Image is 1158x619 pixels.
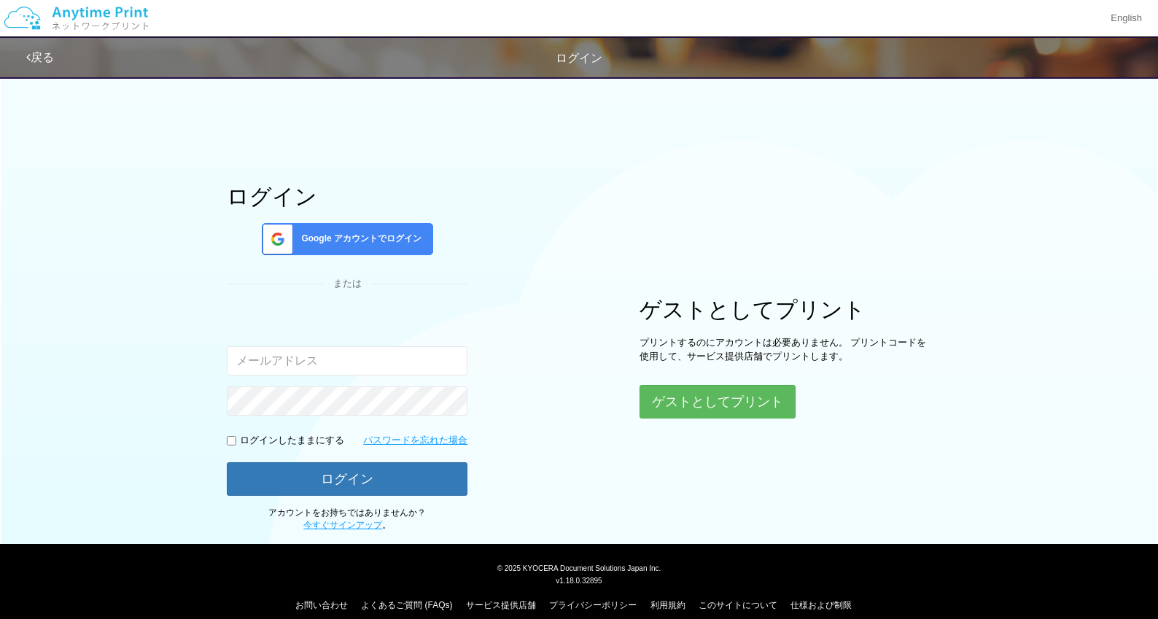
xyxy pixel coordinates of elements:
span: ログイン [556,52,602,64]
h1: ログイン [227,184,467,209]
input: メールアドレス [227,346,467,375]
a: 今すぐサインアップ [303,520,382,530]
span: 。 [303,520,391,530]
a: お問い合わせ [295,600,348,610]
span: v1.18.0.32895 [556,576,602,585]
button: ゲストとしてプリント [640,385,796,418]
span: Google アカウントでログイン [295,233,421,245]
button: ログイン [227,462,467,496]
a: 仕様および制限 [790,600,852,610]
h1: ゲストとしてプリント [640,297,931,322]
span: © 2025 KYOCERA Document Solutions Japan Inc. [497,563,661,572]
p: アカウントをお持ちではありませんか？ [227,507,467,532]
a: サービス提供店舗 [466,600,536,610]
div: または [227,277,467,291]
p: ログインしたままにする [240,434,344,448]
a: よくあるご質問 (FAQs) [361,600,452,610]
a: 戻る [26,51,54,63]
p: プリントするのにアカウントは必要ありません。 プリントコードを使用して、サービス提供店舗でプリントします。 [640,336,931,363]
a: このサイトについて [699,600,777,610]
a: プライバシーポリシー [549,600,637,610]
a: 利用規約 [650,600,685,610]
a: パスワードを忘れた場合 [363,434,467,448]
